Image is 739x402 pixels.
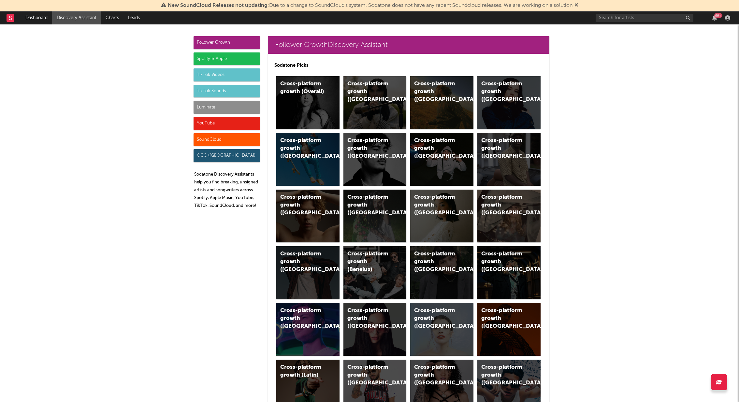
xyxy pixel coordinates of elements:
div: Cross-platform growth (Benelux) [347,250,392,274]
a: Cross-platform growth ([GEOGRAPHIC_DATA]) [410,190,473,242]
div: Cross-platform growth (Latin) [280,364,325,379]
a: Cross-platform growth ([GEOGRAPHIC_DATA]) [410,303,473,356]
div: Luminate [194,101,260,114]
a: Cross-platform growth (Benelux) [343,246,407,299]
a: Discovery Assistant [52,11,101,24]
div: Cross-platform growth (Overall) [280,80,325,96]
span: Dismiss [574,3,578,8]
a: Cross-platform growth ([GEOGRAPHIC_DATA]) [477,190,541,242]
a: Cross-platform growth ([GEOGRAPHIC_DATA]) [276,190,340,242]
div: OCC ([GEOGRAPHIC_DATA]) [194,149,260,162]
div: SoundCloud [194,133,260,146]
div: Cross-platform growth ([GEOGRAPHIC_DATA]) [414,364,458,387]
a: Cross-platform growth ([GEOGRAPHIC_DATA]) [477,76,541,129]
a: Cross-platform growth ([GEOGRAPHIC_DATA]/GSA) [410,133,473,186]
a: Cross-platform growth ([GEOGRAPHIC_DATA]) [343,133,407,186]
div: Cross-platform growth ([GEOGRAPHIC_DATA]) [414,194,458,217]
div: Cross-platform growth ([GEOGRAPHIC_DATA]/GSA) [414,137,458,160]
a: Cross-platform growth ([GEOGRAPHIC_DATA]) [410,76,473,129]
a: Cross-platform growth (Overall) [276,76,340,129]
a: Cross-platform growth ([GEOGRAPHIC_DATA]) [276,246,340,299]
div: Cross-platform growth ([GEOGRAPHIC_DATA]) [347,80,392,104]
div: Follower Growth [194,36,260,49]
div: Cross-platform growth ([GEOGRAPHIC_DATA]) [280,137,325,160]
div: 99 + [714,13,722,18]
a: Cross-platform growth ([GEOGRAPHIC_DATA]) [343,190,407,242]
p: Sodatone Picks [274,62,543,69]
a: Cross-platform growth ([GEOGRAPHIC_DATA]) [477,246,541,299]
div: Cross-platform growth ([GEOGRAPHIC_DATA]) [280,194,325,217]
div: Cross-platform growth ([GEOGRAPHIC_DATA]) [481,137,526,160]
div: Spotify & Apple [194,52,260,65]
div: Cross-platform growth ([GEOGRAPHIC_DATA]) [414,80,458,104]
a: Follower GrowthDiscovery Assistant [268,36,549,54]
span: New SoundCloud Releases not updating [168,3,268,8]
input: Search for artists [596,14,693,22]
div: Cross-platform growth ([GEOGRAPHIC_DATA]) [481,194,526,217]
a: Cross-platform growth ([GEOGRAPHIC_DATA]) [276,133,340,186]
div: Cross-platform growth ([GEOGRAPHIC_DATA]) [347,137,392,160]
a: Cross-platform growth ([GEOGRAPHIC_DATA]) [477,133,541,186]
div: TikTok Videos [194,68,260,81]
a: Cross-platform growth ([GEOGRAPHIC_DATA]) [410,246,473,299]
a: Dashboard [21,11,52,24]
p: Sodatone Discovery Assistants help you find breaking, unsigned artists and songwriters across Spo... [194,171,260,210]
div: Cross-platform growth ([GEOGRAPHIC_DATA]) [481,307,526,330]
div: Cross-platform growth ([GEOGRAPHIC_DATA]) [280,250,325,274]
div: TikTok Sounds [194,85,260,98]
div: YouTube [194,117,260,130]
div: Cross-platform growth ([GEOGRAPHIC_DATA]) [347,194,392,217]
a: Cross-platform growth ([GEOGRAPHIC_DATA]) [343,303,407,356]
div: Cross-platform growth ([GEOGRAPHIC_DATA]) [481,80,526,104]
a: Cross-platform growth ([GEOGRAPHIC_DATA]) [276,303,340,356]
div: Cross-platform growth ([GEOGRAPHIC_DATA]) [481,250,526,274]
span: : Due to a change to SoundCloud's system, Sodatone does not have any recent Soundcloud releases. ... [168,3,572,8]
div: Cross-platform growth ([GEOGRAPHIC_DATA]) [481,364,526,387]
a: Cross-platform growth ([GEOGRAPHIC_DATA]) [343,76,407,129]
a: Charts [101,11,123,24]
div: Cross-platform growth ([GEOGRAPHIC_DATA]) [347,364,392,387]
div: Cross-platform growth ([GEOGRAPHIC_DATA]) [280,307,325,330]
button: 99+ [712,15,717,21]
a: Leads [123,11,144,24]
a: Cross-platform growth ([GEOGRAPHIC_DATA]) [477,303,541,356]
div: Cross-platform growth ([GEOGRAPHIC_DATA]) [414,307,458,330]
div: Cross-platform growth ([GEOGRAPHIC_DATA]) [347,307,392,330]
div: Cross-platform growth ([GEOGRAPHIC_DATA]) [414,250,458,274]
